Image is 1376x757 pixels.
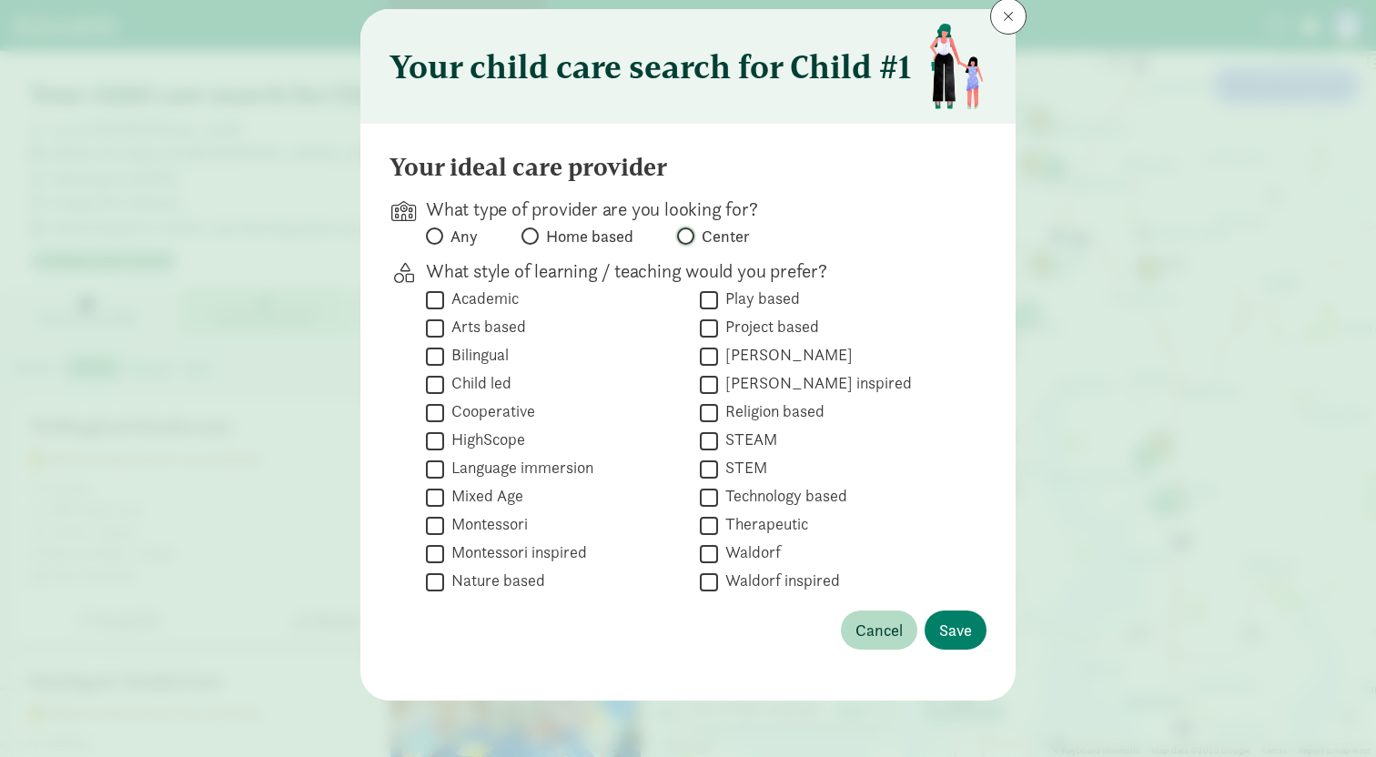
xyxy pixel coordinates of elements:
label: Child led [444,372,511,394]
label: Play based [718,288,800,309]
label: HighScope [444,429,525,450]
label: STEM [718,457,767,479]
label: [PERSON_NAME] inspired [718,372,912,394]
label: Language immersion [444,457,593,479]
button: Cancel [841,611,917,650]
label: STEAM [718,429,777,450]
span: Cancel [855,618,903,642]
label: Technology based [718,485,847,507]
label: Bilingual [444,344,509,366]
span: Center [702,226,750,247]
label: Religion based [718,400,825,422]
label: Therapeutic [718,513,808,535]
label: Nature based [444,570,545,591]
label: [PERSON_NAME] [718,344,853,366]
label: Academic [444,288,519,309]
label: Cooperative [444,400,535,422]
label: Arts based [444,316,526,338]
label: Montessori inspired [444,541,587,563]
label: Mixed Age [444,485,523,507]
p: What type of provider are you looking for? [426,197,957,222]
label: Waldorf inspired [718,570,840,591]
button: Save [925,611,986,650]
label: Montessori [444,513,528,535]
h4: Your ideal care provider [390,153,667,182]
p: What style of learning / teaching would you prefer? [426,258,957,284]
label: Waldorf [718,541,781,563]
h3: Your child care search for Child #1 [390,48,911,85]
span: Any [450,226,478,247]
span: Save [939,618,972,642]
label: Project based [718,316,819,338]
span: Home based [546,226,633,247]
